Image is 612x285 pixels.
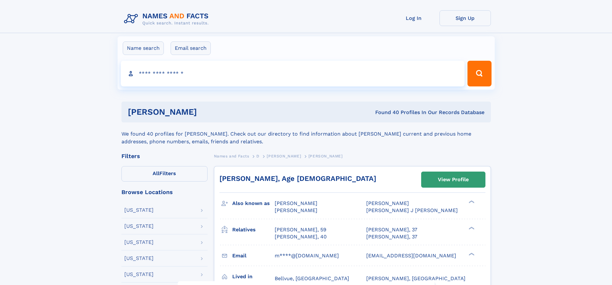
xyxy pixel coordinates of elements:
a: [PERSON_NAME], 59 [275,226,326,233]
a: [PERSON_NAME], Age [DEMOGRAPHIC_DATA] [219,174,376,183]
label: Name search [123,41,164,55]
h1: [PERSON_NAME] [128,108,286,116]
span: [PERSON_NAME] [267,154,301,158]
span: [PERSON_NAME] [308,154,343,158]
div: ❯ [467,252,475,256]
label: Email search [171,41,211,55]
span: [PERSON_NAME] [275,207,317,213]
a: Log In [388,10,439,26]
h3: Relatives [232,224,275,235]
div: We found 40 profiles for [PERSON_NAME]. Check out our directory to find information about [PERSON... [121,122,491,146]
a: View Profile [421,172,485,187]
span: D [256,154,260,158]
div: ❯ [467,200,475,204]
a: [PERSON_NAME], 37 [366,233,417,240]
span: All [153,170,159,176]
h3: Lived in [232,271,275,282]
div: ❯ [467,226,475,230]
img: Logo Names and Facts [121,10,214,28]
a: Sign Up [439,10,491,26]
div: Filters [121,153,208,159]
div: View Profile [438,172,469,187]
a: [PERSON_NAME], 37 [366,226,417,233]
h3: Email [232,250,275,261]
span: [PERSON_NAME] [275,200,317,206]
button: Search Button [467,61,491,86]
div: Browse Locations [121,189,208,195]
div: [US_STATE] [124,272,154,277]
a: D [256,152,260,160]
a: Names and Facts [214,152,249,160]
label: Filters [121,166,208,182]
span: [EMAIL_ADDRESS][DOMAIN_NAME] [366,253,456,259]
h3: Also known as [232,198,275,209]
div: [US_STATE] [124,240,154,245]
div: [US_STATE] [124,208,154,213]
div: [US_STATE] [124,256,154,261]
a: [PERSON_NAME], 40 [275,233,327,240]
div: Found 40 Profiles In Our Records Database [286,109,484,116]
span: [PERSON_NAME] J [PERSON_NAME] [366,207,458,213]
a: [PERSON_NAME] [267,152,301,160]
input: search input [121,61,465,86]
span: [PERSON_NAME], [GEOGRAPHIC_DATA] [366,275,466,281]
div: [US_STATE] [124,224,154,229]
span: Bellvue, [GEOGRAPHIC_DATA] [275,275,349,281]
span: [PERSON_NAME] [366,200,409,206]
